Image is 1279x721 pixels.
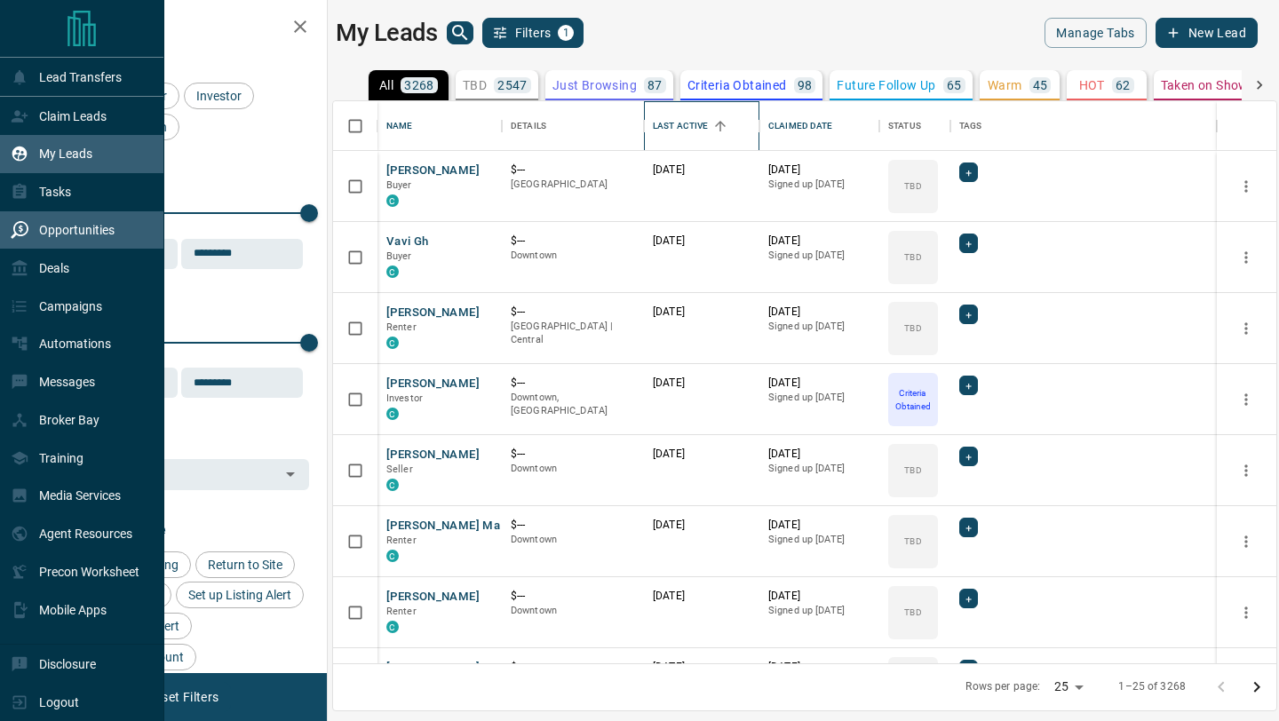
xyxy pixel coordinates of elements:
p: TBD [904,463,921,477]
div: condos.ca [386,550,399,562]
p: [DATE] [768,376,870,391]
span: Buyer [386,250,412,262]
p: [DATE] [768,305,870,320]
div: Set up Listing Alert [176,582,304,608]
div: Details [511,101,546,151]
div: condos.ca [386,479,399,491]
span: 1 [560,27,572,39]
p: TBD [904,606,921,619]
div: Claimed Date [768,101,833,151]
button: Sort [708,114,733,139]
p: 65 [947,79,962,91]
span: Renter [386,535,417,546]
div: Status [888,101,921,151]
p: [DATE] [653,518,751,533]
button: Vavi Gh [386,234,429,250]
button: more [1233,386,1259,413]
p: Signed up [DATE] [768,604,870,618]
div: Last Active [644,101,759,151]
p: Criteria Obtained [890,386,936,413]
p: [DATE] [653,589,751,604]
div: Last Active [653,101,708,151]
p: 3268 [404,79,434,91]
span: + [965,163,972,181]
div: + [959,376,978,395]
span: + [965,448,972,465]
button: search button [447,21,473,44]
button: more [1233,457,1259,484]
div: condos.ca [386,265,399,278]
p: Downtown, [GEOGRAPHIC_DATA] [511,391,635,418]
span: + [965,590,972,607]
button: Filters1 [482,18,584,48]
h1: My Leads [336,19,438,47]
span: + [965,305,972,323]
div: condos.ca [386,408,399,420]
span: Renter [386,606,417,617]
div: + [959,589,978,608]
div: 25 [1047,674,1090,700]
p: Warm [988,79,1022,91]
p: Signed up [DATE] [768,249,870,263]
p: 45 [1033,79,1048,91]
div: Details [502,101,644,151]
p: All [379,79,393,91]
p: $--- [511,447,635,462]
p: [DATE] [768,162,870,178]
div: + [959,660,978,679]
span: Investor [386,392,423,404]
p: Just Browsing [552,79,637,91]
div: Name [377,101,502,151]
span: + [965,661,972,678]
div: + [959,447,978,466]
p: 2547 [497,79,528,91]
div: Tags [950,101,1217,151]
div: Investor [184,83,254,109]
p: [GEOGRAPHIC_DATA] | Central [511,320,635,347]
p: Criteria Obtained [687,79,787,91]
p: TBD [463,79,487,91]
span: Set up Listing Alert [182,588,298,602]
div: + [959,305,978,324]
p: $--- [511,305,635,320]
p: TBD [904,535,921,548]
p: Signed up [DATE] [768,178,870,192]
button: [PERSON_NAME] [386,305,480,321]
button: New Lead [1156,18,1258,48]
p: Signed up [DATE] [768,391,870,405]
div: Status [879,101,950,151]
div: Tags [959,101,982,151]
p: [DATE] [768,234,870,249]
button: more [1233,315,1259,342]
span: Buyer [386,179,412,191]
p: 98 [798,79,813,91]
p: Downtown [511,604,635,618]
p: $--- [511,589,635,604]
p: Signed up [DATE] [768,320,870,334]
div: condos.ca [386,337,399,349]
button: [PERSON_NAME] [386,589,480,606]
p: 62 [1116,79,1131,91]
p: [DATE] [653,447,751,462]
span: + [965,376,972,394]
button: more [1233,599,1259,626]
p: Rows per page: [965,679,1040,694]
div: Return to Site [195,551,295,578]
p: [DATE] [653,660,751,675]
div: + [959,518,978,537]
button: [PERSON_NAME] [386,376,480,392]
button: more [1233,528,1259,555]
p: HOT [1079,79,1105,91]
p: TBD [904,321,921,335]
div: condos.ca [386,621,399,633]
button: Go to next page [1239,669,1275,705]
p: [DATE] [653,305,751,320]
p: [DATE] [768,447,870,462]
div: Claimed Date [759,101,879,151]
button: [PERSON_NAME] [386,447,480,463]
div: Name [386,101,413,151]
button: Open [278,462,303,487]
p: [DATE] [768,518,870,533]
p: [DATE] [653,376,751,391]
span: Seller [386,463,413,475]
